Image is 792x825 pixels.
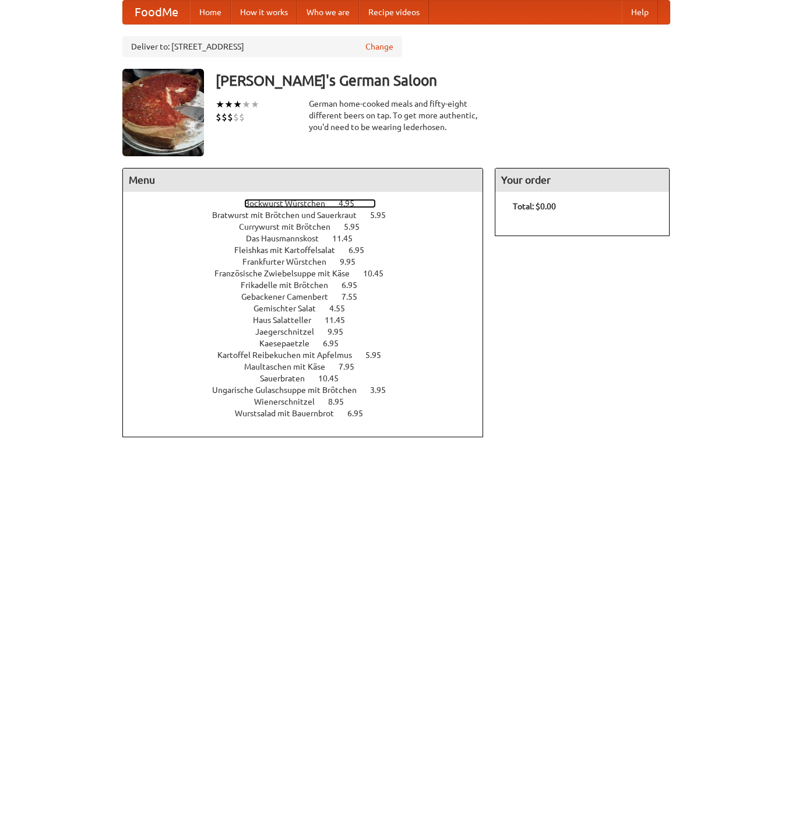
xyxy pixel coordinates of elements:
span: Das Hausmannskost [246,234,330,243]
span: Frankfurter Würstchen [242,257,338,266]
span: 5.95 [370,210,397,220]
a: Who we are [297,1,359,24]
a: Frankfurter Würstchen 9.95 [242,257,377,266]
span: 7.95 [339,362,366,371]
h3: [PERSON_NAME]'s German Saloon [216,69,670,92]
a: Haus Salatteller 11.45 [253,315,367,325]
span: Gemischter Salat [254,304,328,313]
li: ★ [216,98,224,111]
a: Bratwurst mit Brötchen und Sauerkraut 5.95 [212,210,407,220]
li: ★ [233,98,242,111]
span: 10.45 [318,374,350,383]
img: angular.jpg [122,69,204,156]
span: Französische Zwiebelsuppe mit Käse [214,269,361,278]
a: Jaegerschnitzel 9.95 [255,327,365,336]
span: 6.95 [342,280,369,290]
span: Ungarische Gulaschsuppe mit Brötchen [212,385,368,395]
a: Change [365,41,393,52]
a: Kaesepaetzle 6.95 [259,339,360,348]
a: Home [190,1,231,24]
span: 6.95 [323,339,350,348]
li: ★ [242,98,251,111]
span: Maultaschen mit Käse [244,362,337,371]
li: ★ [224,98,233,111]
a: Das Hausmannskost 11.45 [246,234,374,243]
span: 3.95 [370,385,397,395]
span: 10.45 [363,269,395,278]
span: 7.55 [342,292,369,301]
a: Französische Zwiebelsuppe mit Käse 10.45 [214,269,405,278]
span: 5.95 [365,350,393,360]
span: Wurstsalad mit Bauernbrot [235,409,346,418]
span: Sauerbraten [260,374,316,383]
a: Kartoffel Reibekuchen mit Apfelmus 5.95 [217,350,403,360]
a: Gebackener Camenbert 7.55 [241,292,379,301]
span: 5.95 [344,222,371,231]
span: 8.95 [328,397,355,406]
span: 4.55 [329,304,357,313]
span: Bockwurst Würstchen [244,199,337,208]
li: $ [239,111,245,124]
span: Gebackener Camenbert [241,292,340,301]
a: Frikadelle mit Brötchen 6.95 [241,280,379,290]
a: Fleishkas mit Kartoffelsalat 6.95 [234,245,386,255]
a: Help [622,1,658,24]
li: ★ [251,98,259,111]
span: 6.95 [347,409,375,418]
span: Fleishkas mit Kartoffelsalat [234,245,347,255]
div: Deliver to: [STREET_ADDRESS] [122,36,402,57]
span: Kartoffel Reibekuchen mit Apfelmus [217,350,364,360]
li: $ [216,111,221,124]
span: 6.95 [349,245,376,255]
a: Bockwurst Würstchen 4.95 [244,199,376,208]
span: 11.45 [325,315,357,325]
b: Total: $0.00 [513,202,556,211]
div: German home-cooked meals and fifty-eight different beers on tap. To get more authentic, you'd nee... [309,98,484,133]
h4: Your order [495,168,669,192]
span: 9.95 [328,327,355,336]
li: $ [221,111,227,124]
li: $ [227,111,233,124]
a: Gemischter Salat 4.55 [254,304,367,313]
span: 11.45 [332,234,364,243]
span: Kaesepaetzle [259,339,321,348]
span: Wienerschnitzel [254,397,326,406]
a: Ungarische Gulaschsuppe mit Brötchen 3.95 [212,385,407,395]
a: Wurstsalad mit Bauernbrot 6.95 [235,409,385,418]
span: 9.95 [340,257,367,266]
h4: Menu [123,168,483,192]
span: Bratwurst mit Brötchen und Sauerkraut [212,210,368,220]
a: Wienerschnitzel 8.95 [254,397,365,406]
span: Frikadelle mit Brötchen [241,280,340,290]
a: How it works [231,1,297,24]
li: $ [233,111,239,124]
a: FoodMe [123,1,190,24]
a: Sauerbraten 10.45 [260,374,360,383]
a: Currywurst mit Brötchen 5.95 [239,222,381,231]
a: Maultaschen mit Käse 7.95 [244,362,376,371]
span: 4.95 [339,199,366,208]
a: Recipe videos [359,1,429,24]
span: Currywurst mit Brötchen [239,222,342,231]
span: Jaegerschnitzel [255,327,326,336]
span: Haus Salatteller [253,315,323,325]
